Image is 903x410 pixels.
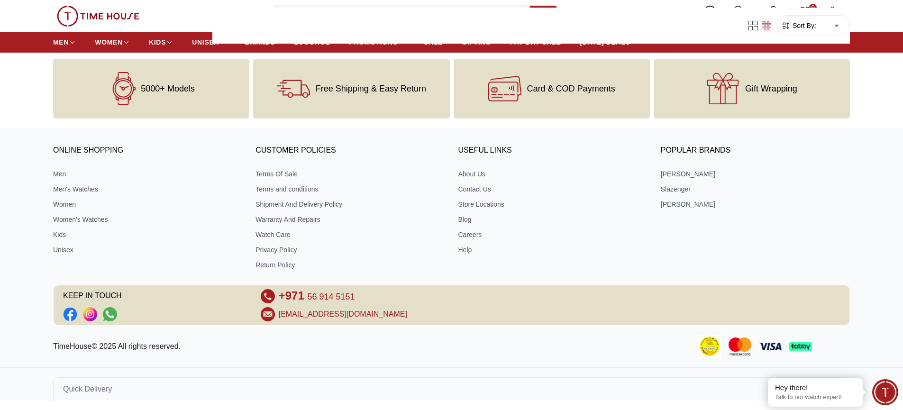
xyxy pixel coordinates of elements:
img: Mastercard [729,337,751,355]
span: KIDS [149,37,166,47]
button: My Bag [819,5,846,27]
img: Tamara Payment [820,343,842,350]
a: Slazenger [661,184,850,194]
h3: Popular Brands [661,144,850,158]
a: Social Link [63,307,77,321]
a: Social Link [83,307,97,321]
span: 56 914 5151 [307,292,355,301]
img: Visa [759,343,782,350]
img: Tabby Payment [789,342,812,351]
a: KIDS [149,34,173,51]
a: +971 56 914 5151 [279,289,355,303]
a: Women's Watches [53,215,242,224]
a: [EMAIL_ADDRESS][DOMAIN_NAME] [279,309,407,320]
span: MEN [53,37,69,47]
a: Kids [53,230,242,239]
a: Store Locations [458,200,648,209]
img: Consumer Payment [698,335,721,358]
a: Our Stores [721,4,755,28]
h3: USEFUL LINKS [458,144,648,158]
a: WOMEN [95,34,130,51]
a: Women [53,200,242,209]
div: Chat Widget [872,379,898,405]
a: MEN [53,34,76,51]
span: Free Shipping & Easy Return [316,84,426,93]
span: 0 [809,4,817,11]
a: Help [700,4,721,28]
a: Watch Care [255,230,445,239]
span: WOMEN [95,37,123,47]
a: Unisex [53,245,242,255]
a: Men [53,169,242,179]
div: Hey there! [775,383,856,392]
span: Sort By: [791,21,816,30]
a: Help [458,245,648,255]
span: KEEP IN TOUCH [63,289,247,303]
a: UNISEX [192,34,226,51]
a: [PERSON_NAME] [661,169,850,179]
span: Quick Delivery [63,383,112,395]
a: Warranty And Repairs [255,215,445,224]
a: Privacy Policy [255,245,445,255]
a: 0Wishlist [791,4,819,28]
span: Gift Wrapping [745,84,797,93]
h3: CUSTOMER POLICIES [255,144,445,158]
a: Social Link [103,307,117,321]
h3: ONLINE SHOPPING [53,144,242,158]
p: Talk to our watch expert! [775,393,856,401]
a: Terms Of Sale [255,169,445,179]
a: Return Policy [255,260,445,270]
a: [PERSON_NAME] [661,200,850,209]
a: Careers [458,230,648,239]
a: About Us [458,169,648,179]
a: Terms and conditions [255,184,445,194]
li: Facebook [63,307,77,321]
a: Blog [458,215,648,224]
span: 5000+ Models [141,84,195,93]
p: TimeHouse© 2025 All rights reserved. [53,341,184,352]
a: Contact Us [458,184,648,194]
span: UNISEX [192,37,219,47]
img: ... [57,6,139,27]
a: Men's Watches [53,184,242,194]
button: Sort By: [781,21,816,30]
button: Quick Delivery [53,377,850,401]
span: Card & COD Payments [527,84,615,93]
a: Shipment And Delivery Policy [255,200,445,209]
